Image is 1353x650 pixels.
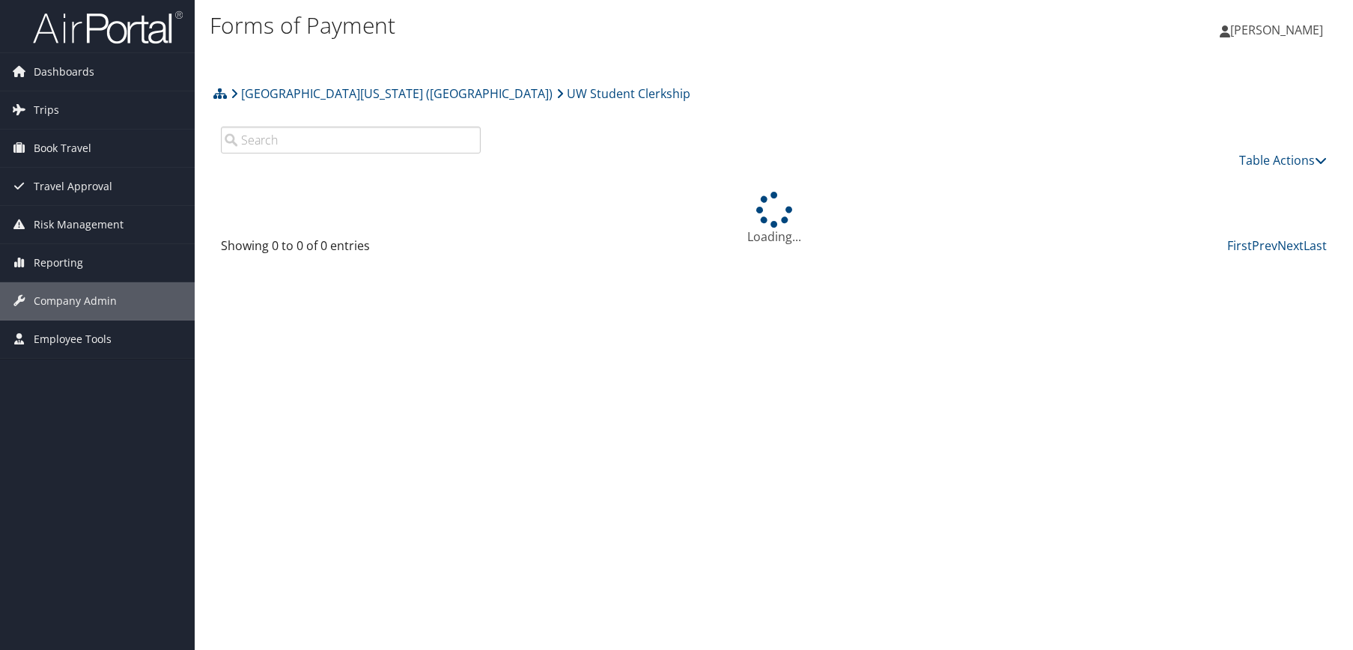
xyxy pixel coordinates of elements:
[34,130,91,167] span: Book Travel
[1252,237,1277,254] a: Prev
[34,53,94,91] span: Dashboards
[1304,237,1327,254] a: Last
[34,91,59,129] span: Trips
[34,206,124,243] span: Risk Management
[221,127,481,154] input: Search
[556,79,690,109] a: UW Student Clerkship
[221,237,481,262] div: Showing 0 to 0 of 0 entries
[34,321,112,358] span: Employee Tools
[210,10,962,41] h1: Forms of Payment
[210,192,1338,246] div: Loading...
[34,244,83,282] span: Reporting
[34,282,117,320] span: Company Admin
[231,79,553,109] a: [GEOGRAPHIC_DATA][US_STATE] ([GEOGRAPHIC_DATA])
[1220,7,1338,52] a: [PERSON_NAME]
[1277,237,1304,254] a: Next
[34,168,112,205] span: Travel Approval
[1239,152,1327,168] a: Table Actions
[33,10,183,45] img: airportal-logo.png
[1230,22,1323,38] span: [PERSON_NAME]
[1227,237,1252,254] a: First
